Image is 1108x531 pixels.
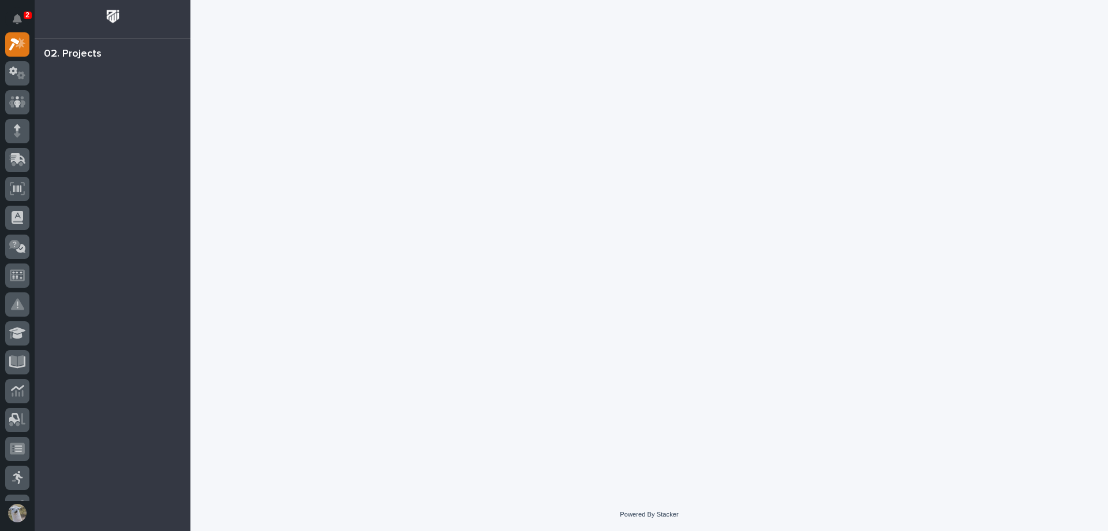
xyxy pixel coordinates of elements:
[14,14,29,32] div: Notifications2
[620,511,678,518] a: Powered By Stacker
[5,501,29,525] button: users-avatar
[102,6,123,27] img: Workspace Logo
[44,48,102,61] div: 02. Projects
[25,11,29,19] p: 2
[5,7,29,31] button: Notifications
